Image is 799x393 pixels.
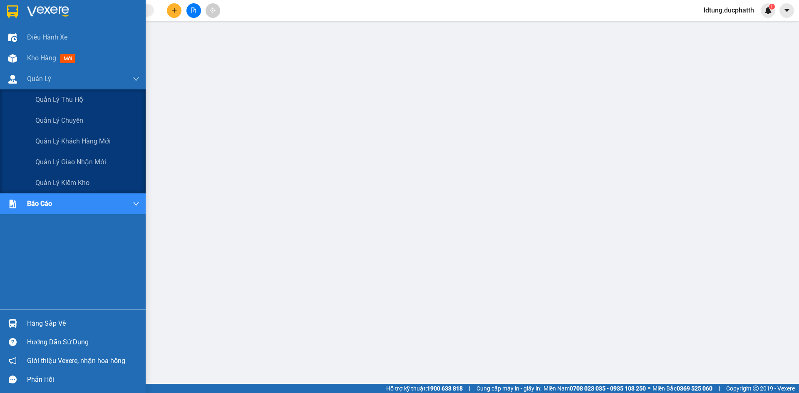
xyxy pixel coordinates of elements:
[27,317,139,330] div: Hàng sắp về
[27,373,139,386] div: Phản hồi
[27,54,56,62] span: Kho hàng
[769,4,775,10] sup: 1
[764,7,772,14] img: icon-new-feature
[653,384,712,393] span: Miền Bắc
[476,384,541,393] span: Cung cấp máy in - giấy in:
[469,384,470,393] span: |
[779,3,794,18] button: caret-down
[35,115,83,126] span: Quản lý chuyến
[8,200,17,208] img: solution-icon
[753,386,759,391] span: copyright
[8,54,17,63] img: warehouse-icon
[27,32,67,42] span: Điều hành xe
[677,385,712,392] strong: 0369 525 060
[35,157,106,167] span: Quản lý giao nhận mới
[8,33,17,42] img: warehouse-icon
[27,198,52,209] span: Báo cáo
[133,76,139,82] span: down
[186,3,201,18] button: file-add
[9,376,17,383] span: message
[783,7,791,14] span: caret-down
[171,7,177,13] span: plus
[570,385,646,392] strong: 0708 023 035 - 0935 103 250
[60,54,75,63] span: mới
[9,357,17,365] span: notification
[8,319,17,328] img: warehouse-icon
[543,384,646,393] span: Miền Nam
[386,384,463,393] span: Hỗ trợ kỹ thuật:
[167,3,181,18] button: plus
[191,7,196,13] span: file-add
[35,94,83,105] span: Quản lý thu hộ
[206,3,220,18] button: aim
[27,74,51,84] span: Quản Lý
[210,7,216,13] span: aim
[770,4,773,10] span: 1
[7,5,18,18] img: logo-vxr
[697,5,761,15] span: ldtung.ducphatth
[133,200,139,207] span: down
[27,336,139,349] div: Hướng dẫn sử dụng
[35,136,111,146] span: Quản lý khách hàng mới
[8,75,17,84] img: warehouse-icon
[648,387,650,390] span: ⚪️
[27,356,125,366] span: Giới thiệu Vexere, nhận hoa hồng
[719,384,720,393] span: |
[9,338,17,346] span: question-circle
[35,178,89,188] span: Quản lý kiểm kho
[427,385,463,392] strong: 1900 633 818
